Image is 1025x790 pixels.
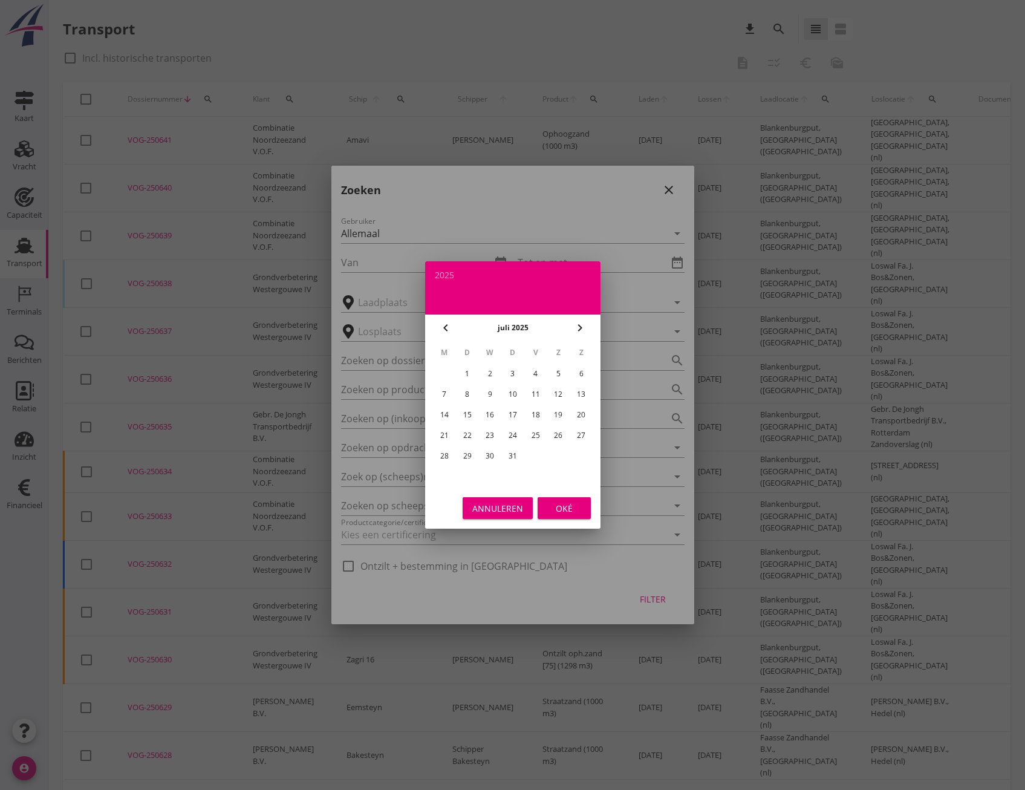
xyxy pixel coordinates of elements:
[493,319,532,337] button: juli 2025
[457,446,477,466] button: 29
[480,385,499,404] button: 9
[480,405,499,425] button: 16
[463,497,533,519] button: Annuleren
[570,342,592,363] th: Z
[548,364,568,384] button: 5
[457,405,477,425] button: 15
[548,405,568,425] button: 19
[503,426,522,445] button: 24
[547,342,569,363] th: Z
[503,405,522,425] button: 17
[472,502,523,515] div: Annuleren
[571,405,591,425] button: 20
[526,405,545,425] button: 18
[456,342,478,363] th: D
[479,342,501,363] th: W
[548,426,568,445] button: 26
[526,426,545,445] button: 25
[480,446,499,466] button: 30
[526,364,545,384] button: 4
[571,364,591,384] button: 6
[547,502,581,515] div: Oké
[480,426,499,445] button: 23
[573,321,587,335] i: chevron_right
[435,271,591,279] div: 2025
[434,446,454,466] button: 28
[434,426,454,445] button: 21
[457,426,477,445] button: 22
[457,364,477,384] button: 1
[571,426,591,445] button: 27
[571,385,591,404] button: 13
[503,385,522,404] button: 10
[434,385,454,404] button: 7
[503,446,522,466] button: 31
[538,497,591,519] button: Oké
[434,342,455,363] th: M
[480,364,499,384] button: 2
[457,385,477,404] button: 8
[434,405,454,425] button: 14
[526,385,545,404] button: 11
[524,342,546,363] th: V
[502,342,524,363] th: D
[503,364,522,384] button: 3
[548,385,568,404] button: 12
[438,321,453,335] i: chevron_left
